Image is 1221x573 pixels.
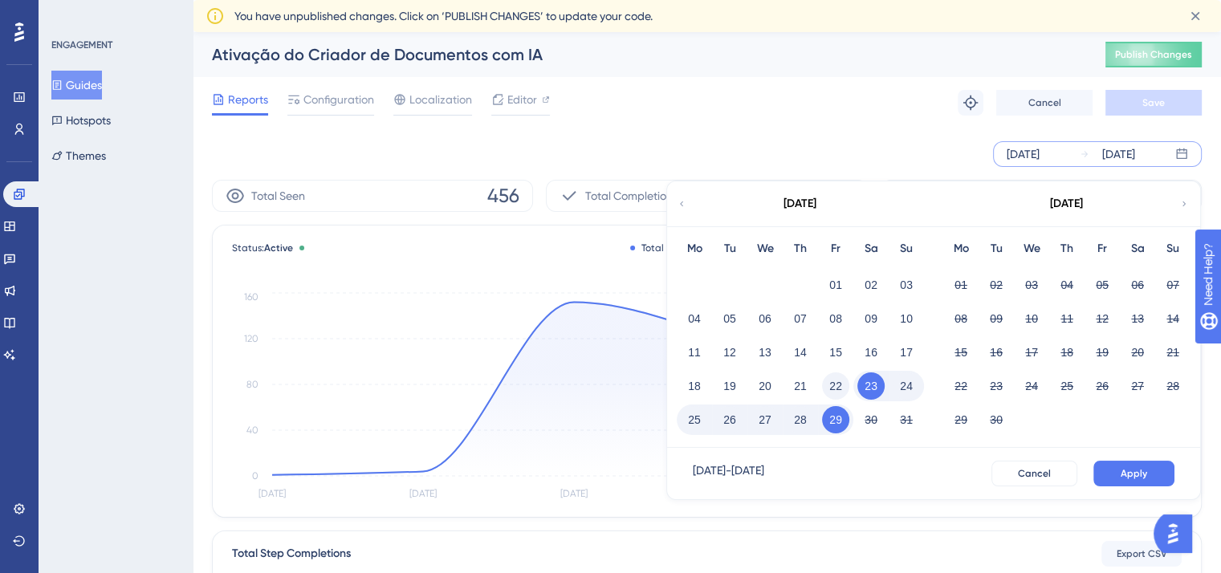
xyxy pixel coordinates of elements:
button: 12 [1089,305,1116,332]
span: Status: [232,242,293,254]
button: 30 [983,406,1010,433]
button: 24 [1018,372,1045,400]
button: 17 [893,339,920,366]
span: Apply [1121,467,1147,480]
span: Localization [409,90,472,109]
button: 23 [857,372,885,400]
button: 11 [681,339,708,366]
button: Save [1105,90,1202,116]
button: Hotspots [51,106,111,135]
button: Apply [1093,461,1174,486]
button: 28 [1159,372,1186,400]
button: 12 [716,339,743,366]
button: 06 [751,305,779,332]
button: 31 [893,406,920,433]
div: Tu [712,239,747,258]
div: Total Step Completions [232,544,351,563]
button: Themes [51,141,106,170]
div: Su [889,239,924,258]
tspan: 160 [244,291,258,302]
button: 25 [1053,372,1081,400]
button: 09 [983,305,1010,332]
tspan: [DATE] [258,488,286,499]
div: Mo [677,239,712,258]
span: Need Help? [38,4,100,23]
span: You have unpublished changes. Click on ‘PUBLISH CHANGES’ to update your code. [234,6,653,26]
button: 01 [822,271,849,299]
button: 03 [1018,271,1045,299]
span: Cancel [1018,467,1051,480]
button: 14 [1159,305,1186,332]
button: 27 [1124,372,1151,400]
button: 24 [893,372,920,400]
div: ENGAGEMENT [51,39,112,51]
button: 16 [983,339,1010,366]
button: Guides [51,71,102,100]
iframe: UserGuiding AI Assistant Launcher [1154,510,1202,558]
div: Ativação do Criador de Documentos com IA [212,43,1065,66]
button: 13 [751,339,779,366]
button: 21 [1159,339,1186,366]
button: Cancel [991,461,1077,486]
tspan: 120 [244,333,258,344]
button: 07 [787,305,814,332]
span: Export CSV [1117,547,1167,560]
button: 29 [822,406,849,433]
button: 17 [1018,339,1045,366]
button: 10 [1018,305,1045,332]
span: Reports [228,90,268,109]
button: Cancel [996,90,1093,116]
button: 13 [1124,305,1151,332]
button: 28 [787,406,814,433]
span: Editor [507,90,537,109]
button: 26 [1089,372,1116,400]
button: 27 [751,406,779,433]
button: 29 [947,406,975,433]
button: 01 [947,271,975,299]
div: Th [1049,239,1085,258]
button: 14 [787,339,814,366]
div: [DATE] - [DATE] [693,461,764,486]
div: Th [783,239,818,258]
button: 20 [751,372,779,400]
button: 22 [947,372,975,400]
span: Configuration [303,90,374,109]
button: 19 [1089,339,1116,366]
button: 06 [1124,271,1151,299]
button: 15 [947,339,975,366]
button: Publish Changes [1105,42,1202,67]
div: Fr [1085,239,1120,258]
div: Mo [943,239,979,258]
button: 09 [857,305,885,332]
button: 02 [983,271,1010,299]
tspan: [DATE] [409,488,437,499]
span: Save [1142,96,1165,109]
div: [DATE] [783,194,816,213]
button: 23 [983,372,1010,400]
button: 15 [822,339,849,366]
div: Tu [979,239,1014,258]
button: 07 [1159,271,1186,299]
button: 16 [857,339,885,366]
div: [DATE] [1102,144,1135,164]
button: 03 [893,271,920,299]
div: Fr [818,239,853,258]
button: 05 [1089,271,1116,299]
div: We [747,239,783,258]
button: 08 [947,305,975,332]
button: 04 [1053,271,1081,299]
span: 456 [487,183,519,209]
tspan: 80 [246,379,258,390]
span: Total Seen [251,186,305,205]
span: Active [264,242,293,254]
div: Total Seen [630,242,689,254]
button: 08 [822,305,849,332]
button: 02 [857,271,885,299]
button: 18 [1053,339,1081,366]
div: We [1014,239,1049,258]
tspan: [DATE] [560,488,588,499]
button: 21 [787,372,814,400]
span: Publish Changes [1115,48,1192,61]
button: 22 [822,372,849,400]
